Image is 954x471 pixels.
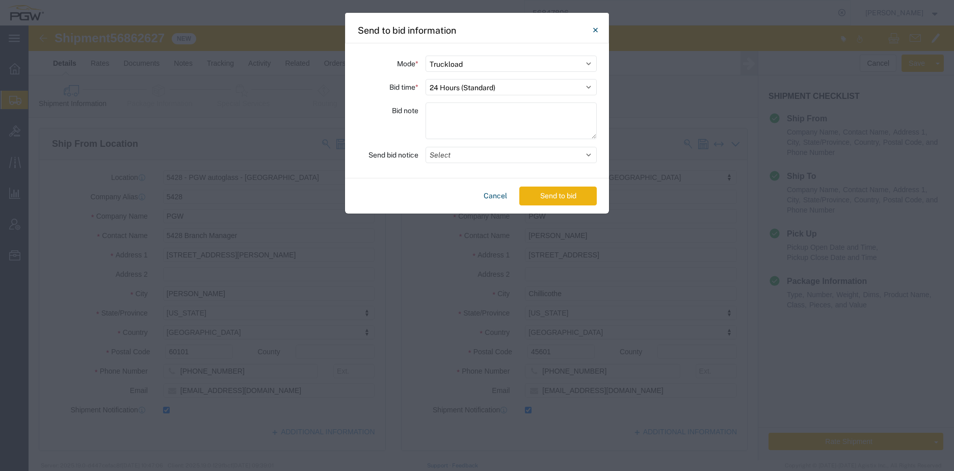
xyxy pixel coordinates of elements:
label: Bid time [389,79,418,95]
h4: Send to bid information [358,23,456,37]
button: Cancel [480,187,511,205]
label: Send bid notice [368,147,418,163]
button: Send to bid [519,187,597,205]
label: Mode [397,56,418,72]
button: Select [426,147,597,163]
label: Bid note [392,102,418,119]
button: Close [585,20,605,40]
